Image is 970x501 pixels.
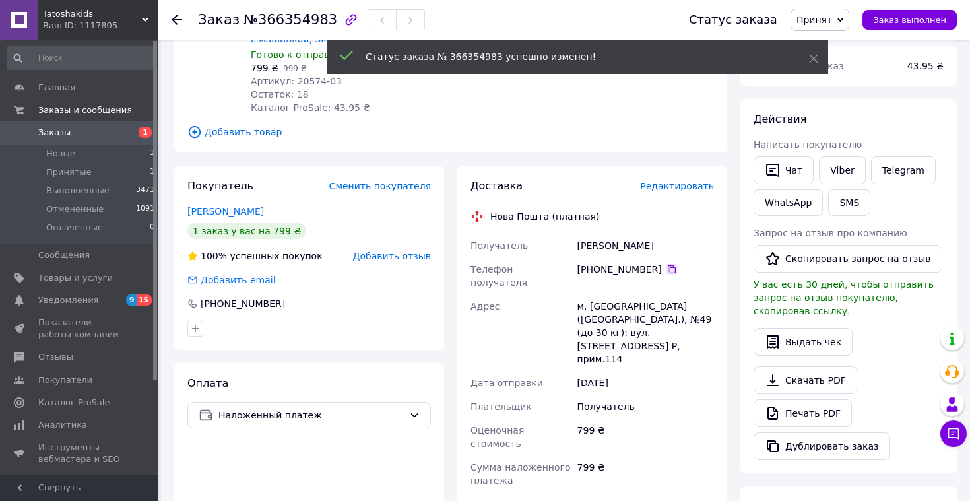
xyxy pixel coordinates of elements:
[470,301,500,312] span: Адрес
[46,222,103,234] span: Оплаченные
[640,181,714,191] span: Редактировать
[172,13,182,26] div: Вернуться назад
[187,206,264,217] a: [PERSON_NAME]
[819,156,865,184] a: Viber
[251,7,392,44] a: Cool Maker Набор для создания браслетов PopStyle с машинкой, SM37564
[251,76,342,86] span: Артикул: 20574-03
[38,442,122,465] span: Инструменты вебмастера и SEO
[470,425,524,449] span: Оценочная стоимость
[754,399,852,427] a: Печать PDF
[470,240,528,251] span: Получатель
[201,251,227,261] span: 100%
[43,8,142,20] span: Tatoshakids
[199,273,277,286] div: Добавить email
[470,462,570,486] span: Сумма наложенного платежа
[199,297,286,310] div: [PHONE_NUMBER]
[577,263,714,276] div: [PHONE_NUMBER]
[873,15,946,25] span: Заказ выполнен
[353,251,431,261] span: Добавить отзыв
[150,166,154,178] span: 1
[251,63,278,73] span: 799 ₴
[187,125,714,139] span: Добавить товар
[754,156,814,184] button: Чат
[136,203,154,215] span: 1091
[754,328,853,356] button: Выдать чек
[187,250,323,263] div: успешных покупок
[38,250,90,261] span: Сообщения
[283,64,307,73] span: 999 ₴
[43,20,158,32] div: Ваш ID: 1117805
[907,61,944,71] span: 43.95 ₴
[754,245,942,273] button: Скопировать запрос на отзыв
[187,180,253,192] span: Покупатель
[187,223,306,239] div: 1 заказ у вас на 799 ₴
[46,166,92,178] span: Принятые
[575,294,717,371] div: м. [GEOGRAPHIC_DATA] ([GEOGRAPHIC_DATA].), №49 (до 30 кг): вул. [STREET_ADDRESS] Р, прим.114
[38,294,98,306] span: Уведомления
[828,189,870,216] button: SMS
[7,46,156,70] input: Поиск
[940,420,967,447] button: Чат с покупателем
[139,127,152,138] span: 1
[754,432,890,460] button: Дублировать заказ
[126,294,137,306] span: 9
[38,127,71,139] span: Заказы
[218,408,404,422] span: Наложенный платеж
[38,104,132,116] span: Заказы и сообщения
[38,351,73,363] span: Отзывы
[754,279,934,316] span: У вас есть 30 дней, чтобы отправить запрос на отзыв покупателю, скопировав ссылку.
[689,13,777,26] div: Статус заказа
[487,210,602,223] div: Нова Пошта (платная)
[136,185,154,197] span: 3471
[38,317,122,341] span: Показатели работы компании
[754,228,907,238] span: Запрос на отзыв про компанию
[575,371,717,395] div: [DATE]
[754,139,862,150] span: Написать покупателю
[251,89,309,100] span: Остаток: 18
[38,82,75,94] span: Главная
[187,377,228,389] span: Оплата
[862,10,957,30] button: Заказ выполнен
[251,50,341,60] span: Готово к отправке
[46,148,75,160] span: Новые
[46,185,110,197] span: Выполненные
[329,181,431,191] span: Сменить покупателя
[575,234,717,257] div: [PERSON_NAME]
[575,395,717,418] div: Получатель
[137,294,152,306] span: 15
[38,397,110,409] span: Каталог ProSale
[470,180,523,192] span: Доставка
[754,113,806,125] span: Действия
[38,272,113,284] span: Товары и услуги
[38,374,92,386] span: Покупатели
[796,15,832,25] span: Принят
[38,419,87,431] span: Аналитика
[470,264,527,288] span: Телефон получателя
[575,418,717,455] div: 799 ₴
[243,12,337,28] span: №366354983
[470,401,532,412] span: Плательщик
[150,148,154,160] span: 1
[46,203,104,215] span: Отмененные
[150,222,154,234] span: 0
[470,378,543,388] span: Дата отправки
[251,102,370,113] span: Каталог ProSale: 43.95 ₴
[871,156,936,184] a: Telegram
[186,273,277,286] div: Добавить email
[754,189,823,216] a: WhatsApp
[366,50,776,63] div: Статус заказа № 366354983 успешно изменен!
[198,12,240,28] span: Заказ
[575,455,717,492] div: 799 ₴
[754,366,857,394] a: Скачать PDF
